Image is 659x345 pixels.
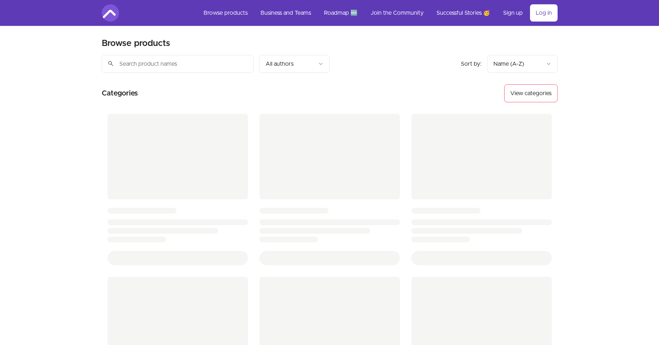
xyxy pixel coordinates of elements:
a: Browse products [198,4,253,22]
img: Amigoscode logo [102,4,119,22]
h1: Browse products [102,38,170,49]
a: Join the Community [365,4,429,22]
button: View categories [504,84,558,102]
input: Search product names [102,55,254,73]
a: Roadmap 🆕 [318,4,363,22]
span: search [108,59,114,69]
h2: Categories [102,84,138,102]
button: Filter by author [259,55,330,73]
a: Log in [530,4,558,22]
button: Product sort options [487,55,558,73]
a: Sign up [497,4,529,22]
span: Sort by: [461,61,482,67]
a: Successful Stories 🥳 [431,4,496,22]
nav: Main [198,4,558,22]
a: Business and Teams [255,4,317,22]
